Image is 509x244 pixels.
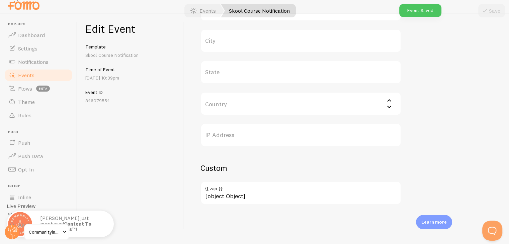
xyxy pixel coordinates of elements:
span: Communityinfluencer [29,228,61,236]
a: Notifications [4,55,73,69]
a: Push Data [4,149,73,163]
span: beta [36,86,50,92]
p: 846079554 [85,97,176,104]
a: Opt-In [4,163,73,176]
label: City [200,29,401,52]
span: Flows [18,85,32,92]
span: Pop-ups [8,22,73,26]
iframe: Help Scout Beacon - Open [482,221,502,241]
a: Rules [4,109,73,122]
a: Events [182,4,224,17]
span: Inline [18,194,31,201]
span: Push [8,130,73,134]
span: Push Data [18,153,43,159]
a: Push [4,136,73,149]
span: Events [18,72,34,79]
span: Settings [18,45,37,52]
a: Inline [4,191,73,204]
span: Push [18,139,30,146]
a: Skool Course Notification [221,4,296,17]
h5: Time of Event [85,67,176,73]
h1: Edit Event [85,22,176,36]
div: Learn more [416,215,452,229]
span: Notifications [18,58,49,65]
label: State [200,60,401,84]
a: Communityinfluencer [24,224,69,240]
label: {{ zap }} [200,181,401,193]
h5: Template [85,44,176,50]
a: Events [4,69,73,82]
label: IP Address [200,123,401,147]
a: Theme [4,95,73,109]
a: Settings [4,42,73,55]
p: [DATE] 10:39pm [85,75,176,81]
div: Event Saved [399,4,441,17]
span: Opt-In [18,166,34,173]
span: Inline [8,184,73,189]
p: Skool Course Notification [85,52,176,58]
span: Rules [18,112,31,119]
span: Dashboard [18,32,45,38]
a: Flows beta [4,82,73,95]
span: Alerts [18,221,32,228]
a: Dashboard [4,28,73,42]
span: Theme [18,99,35,105]
p: Learn more [421,219,447,225]
h2: Custom [200,163,401,173]
h5: Event ID [85,89,176,95]
a: Alerts [4,218,73,231]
